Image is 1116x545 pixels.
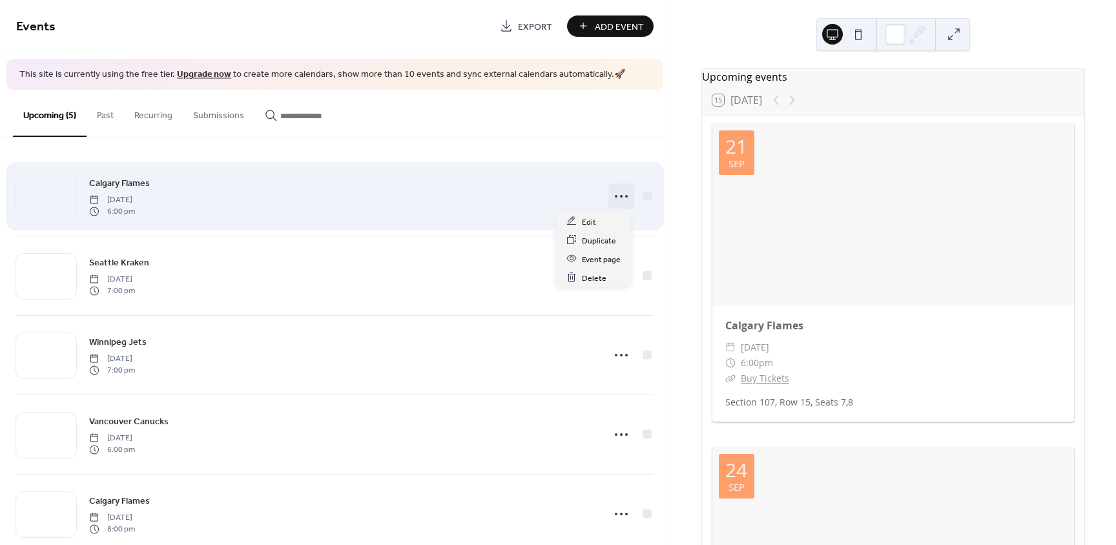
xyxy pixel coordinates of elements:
a: Calgary Flames [89,176,150,190]
span: 7:00 pm [89,365,135,376]
span: Export [518,20,552,34]
span: [DATE] [89,511,135,523]
a: Upgrade now [177,66,231,83]
span: Calgary Flames [89,494,150,508]
a: Vancouver Canucks [89,414,169,429]
span: [DATE] [89,353,135,364]
button: Recurring [124,90,183,136]
span: Event page [582,252,621,266]
div: Section 107, Row 15, Seats 7,8 [712,395,1074,409]
span: Vancouver Canucks [89,415,169,428]
div: ​ [725,355,736,371]
button: Submissions [183,90,254,136]
a: Winnipeg Jets [89,334,147,349]
a: Buy Tickets [741,372,789,384]
div: 21 [725,137,747,156]
span: 8:00 pm [89,524,135,535]
span: This site is currently using the free tier. to create more calendars, show more than 10 events an... [19,68,625,81]
div: ​ [725,340,736,355]
button: Add Event [567,15,654,37]
span: 6:00 pm [89,444,135,456]
span: Calgary Flames [89,176,150,190]
button: Past [87,90,124,136]
button: Upcoming (5) [13,90,87,137]
span: Events [16,14,56,39]
span: Duplicate [582,234,616,247]
span: [DATE] [89,432,135,444]
span: [DATE] [89,273,135,285]
span: 7:00 pm [89,285,135,297]
div: ​ [725,371,736,386]
span: [DATE] [89,194,135,205]
div: Sep [728,482,745,492]
div: Upcoming events [702,69,1084,85]
span: Edit [582,215,596,229]
span: [DATE] [741,340,769,355]
span: Seattle Kraken [89,256,149,269]
span: Add Event [595,20,644,34]
a: Calgary Flames [725,318,803,333]
a: Export [490,15,562,37]
span: 6:00 pm [89,206,135,218]
span: Delete [582,271,606,285]
div: 24 [725,460,747,480]
div: Sep [728,159,745,169]
a: Seattle Kraken [89,255,149,270]
a: Calgary Flames [89,493,150,508]
span: 6:00pm [741,355,773,371]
